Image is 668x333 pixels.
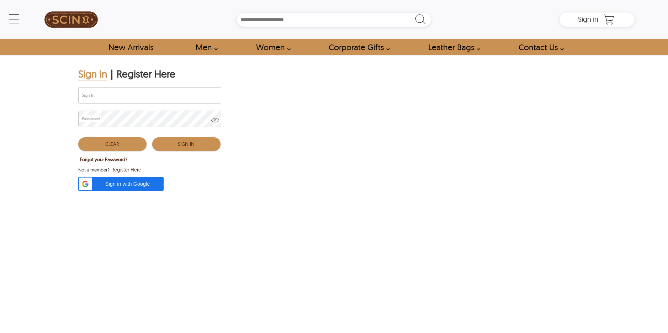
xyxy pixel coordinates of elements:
[78,68,107,80] div: Sign In
[578,15,598,23] span: Sign in
[578,17,598,23] a: Sign in
[187,39,222,55] a: shop men's leather jackets
[320,39,394,55] a: Shop Leather Corporate Gifts
[152,137,221,151] button: Sign In
[96,180,159,187] span: Sign in with Google
[420,39,484,55] a: Shop Leather Bags
[100,39,161,55] a: Shop New Arrivals
[78,155,129,164] button: Forgot your Password?
[111,68,113,80] div: |
[33,4,108,36] a: SCIN
[78,166,110,173] span: Not a member?
[111,166,141,173] span: Register Here
[117,68,175,80] div: Register Here
[78,177,164,191] div: Sign in with Google
[248,39,295,55] a: Shop Women Leather Jackets
[44,4,98,36] img: SCIN
[510,39,568,55] a: contact-us
[602,14,616,25] a: Shopping Cart
[78,137,147,151] button: Clear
